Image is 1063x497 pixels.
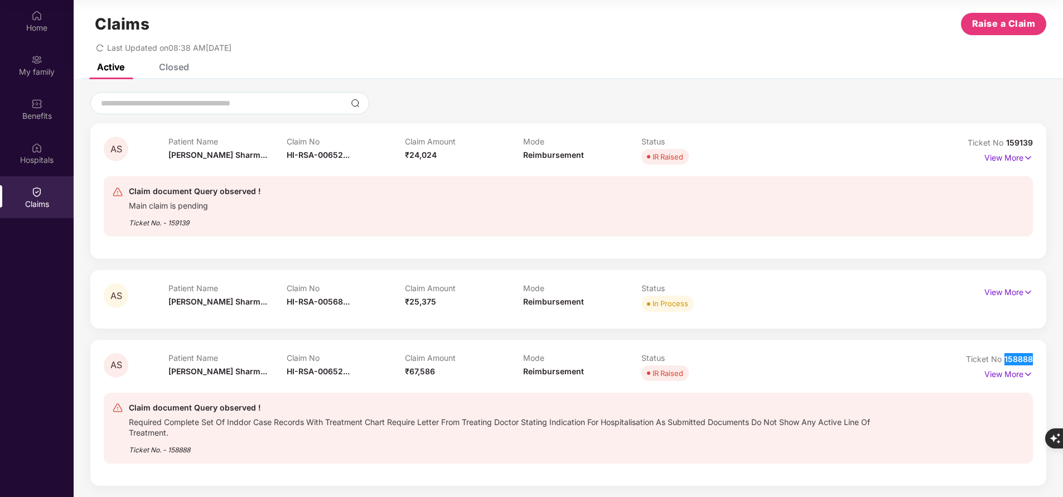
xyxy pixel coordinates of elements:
p: Status [641,137,760,146]
p: Mode [523,353,641,363]
span: HI-RSA-00652... [287,150,350,160]
p: Claim Amount [405,137,523,146]
p: Patient Name [168,137,287,146]
span: ₹25,375 [405,297,436,306]
span: redo [96,43,104,52]
div: Claim document Query observed ! [129,185,261,198]
span: Reimbursement [523,150,584,160]
img: svg+xml;base64,PHN2ZyBpZD0iSG9tZSIgeG1sbnM9Imh0dHA6Ly93d3cudzMub3JnLzIwMDAvc3ZnIiB3aWR0aD0iMjAiIG... [31,10,42,21]
div: Ticket No. - 159139 [129,211,261,228]
p: Patient Name [168,353,287,363]
img: svg+xml;base64,PHN2ZyBpZD0iQ2xhaW0iIHhtbG5zPSJodHRwOi8vd3d3LnczLm9yZy8yMDAwL3N2ZyIgd2lkdGg9IjIwIi... [31,186,42,197]
img: svg+xml;base64,PHN2ZyB4bWxucz0iaHR0cDovL3d3dy53My5vcmcvMjAwMC9zdmciIHdpZHRoPSIyNCIgaGVpZ2h0PSIyNC... [112,402,123,413]
h1: Claims [95,15,149,33]
img: svg+xml;base64,PHN2ZyBpZD0iQmVuZWZpdHMiIHhtbG5zPSJodHRwOi8vd3d3LnczLm9yZy8yMDAwL3N2ZyIgd2lkdGg9Ij... [31,98,42,109]
p: Mode [523,137,641,146]
p: Claim No [287,353,405,363]
img: svg+xml;base64,PHN2ZyBpZD0iU2VhcmNoLTMyeDMyIiB4bWxucz0iaHR0cDovL3d3dy53My5vcmcvMjAwMC9zdmciIHdpZH... [351,99,360,108]
p: Mode [523,283,641,293]
p: Claim Amount [405,353,523,363]
img: svg+xml;base64,PHN2ZyB3aWR0aD0iMjAiIGhlaWdodD0iMjAiIHZpZXdCb3g9IjAgMCAyMCAyMCIgZmlsbD0ibm9uZSIgeG... [31,54,42,65]
img: svg+xml;base64,PHN2ZyB4bWxucz0iaHR0cDovL3d3dy53My5vcmcvMjAwMC9zdmciIHdpZHRoPSIyNCIgaGVpZ2h0PSIyNC... [112,186,123,197]
p: View More [984,365,1033,380]
span: HI-RSA-00652... [287,366,350,376]
span: [PERSON_NAME] Sharm... [168,150,267,160]
span: HI-RSA-00568... [287,297,350,306]
p: View More [984,283,1033,298]
img: svg+xml;base64,PHN2ZyB4bWxucz0iaHR0cDovL3d3dy53My5vcmcvMjAwMC9zdmciIHdpZHRoPSIxNyIgaGVpZ2h0PSIxNy... [1023,152,1033,164]
p: Claim No [287,137,405,146]
span: AS [110,144,122,154]
img: svg+xml;base64,PHN2ZyB4bWxucz0iaHR0cDovL3d3dy53My5vcmcvMjAwMC9zdmciIHdpZHRoPSIxNyIgaGVpZ2h0PSIxNy... [1023,368,1033,380]
span: Raise a Claim [972,17,1036,31]
div: Active [97,61,124,73]
span: Last Updated on 08:38 AM[DATE] [107,43,231,52]
div: In Process [653,298,688,309]
div: IR Raised [653,151,683,162]
span: [PERSON_NAME] Sharm... [168,297,267,306]
button: Raise a Claim [961,13,1046,35]
p: Claim No [287,283,405,293]
span: [PERSON_NAME] Sharm... [168,366,267,376]
span: Ticket No [968,138,1006,147]
p: Claim Amount [405,283,523,293]
span: AS [110,360,122,370]
div: Claim document Query observed ! [129,401,872,414]
span: ₹67,586 [405,366,435,376]
span: ₹24,024 [405,150,437,160]
div: Main claim is pending [129,198,261,211]
p: View More [984,149,1033,164]
p: Status [641,353,760,363]
div: Ticket No. - 158888 [129,438,872,455]
img: svg+xml;base64,PHN2ZyB4bWxucz0iaHR0cDovL3d3dy53My5vcmcvMjAwMC9zdmciIHdpZHRoPSIxNyIgaGVpZ2h0PSIxNy... [1023,286,1033,298]
div: Closed [159,61,189,73]
img: svg+xml;base64,PHN2ZyBpZD0iSG9zcGl0YWxzIiB4bWxucz0iaHR0cDovL3d3dy53My5vcmcvMjAwMC9zdmciIHdpZHRoPS... [31,142,42,153]
span: 159139 [1006,138,1033,147]
span: 158888 [1004,354,1033,364]
p: Status [641,283,760,293]
div: Required Complete Set Of Inddor Case Records With Treatment Chart Require Letter From Treating Do... [129,414,872,438]
div: IR Raised [653,368,683,379]
span: AS [110,291,122,301]
span: Reimbursement [523,366,584,376]
p: Patient Name [168,283,287,293]
span: Reimbursement [523,297,584,306]
span: Ticket No [966,354,1004,364]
